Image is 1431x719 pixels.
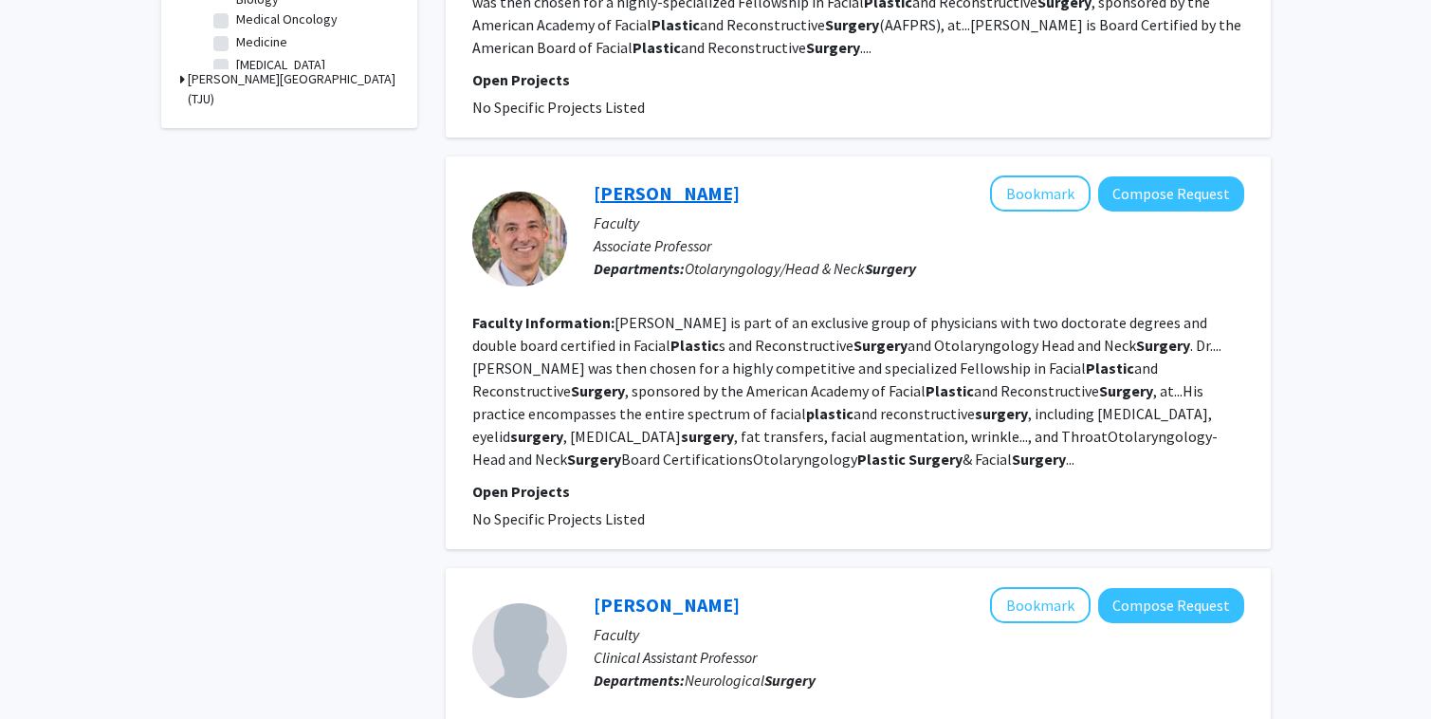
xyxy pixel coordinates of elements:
[1099,381,1153,400] b: Surgery
[857,450,906,469] b: Plastic
[472,98,645,117] span: No Specific Projects Listed
[594,671,685,690] b: Departments:
[14,634,81,705] iframe: Chat
[908,450,963,469] b: Surgery
[865,259,916,278] b: Surgery
[594,181,740,205] a: [PERSON_NAME]
[806,404,853,423] b: plastic
[1098,588,1244,623] button: Compose Request to Caio Matias
[685,671,816,690] span: Neurological
[510,427,563,446] b: surgery
[764,671,816,690] b: Surgery
[472,68,1244,91] p: Open Projects
[594,234,1244,257] p: Associate Professor
[571,381,625,400] b: Surgery
[594,259,685,278] b: Departments:
[1098,176,1244,212] button: Compose Request to Howard Krein
[633,38,681,57] b: Plastic
[236,32,287,52] label: Medicine
[567,450,621,469] b: Surgery
[670,336,719,355] b: Plastic
[853,336,908,355] b: Surgery
[472,313,615,332] b: Faculty Information:
[1012,450,1066,469] b: Surgery
[651,15,700,34] b: Plastic
[594,646,1244,669] p: Clinical Assistant Professor
[236,55,325,75] label: [MEDICAL_DATA]
[681,427,734,446] b: surgery
[594,212,1244,234] p: Faculty
[806,38,860,57] b: Surgery
[472,509,645,528] span: No Specific Projects Listed
[975,404,1028,423] b: surgery
[472,480,1244,503] p: Open Projects
[594,593,740,617] a: [PERSON_NAME]
[236,9,338,29] label: Medical Oncology
[685,259,916,278] span: Otolaryngology/Head & Neck
[594,623,1244,646] p: Faculty
[990,175,1091,212] button: Add Howard Krein to Bookmarks
[472,313,1221,469] fg-read-more: [PERSON_NAME] is part of an exclusive group of physicians with two doctorate degrees and double b...
[825,15,879,34] b: Surgery
[1136,336,1190,355] b: Surgery
[990,587,1091,623] button: Add Caio Matias to Bookmarks
[188,69,398,109] h3: [PERSON_NAME][GEOGRAPHIC_DATA] (TJU)
[1086,359,1134,378] b: Plastic
[926,381,974,400] b: Plastic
